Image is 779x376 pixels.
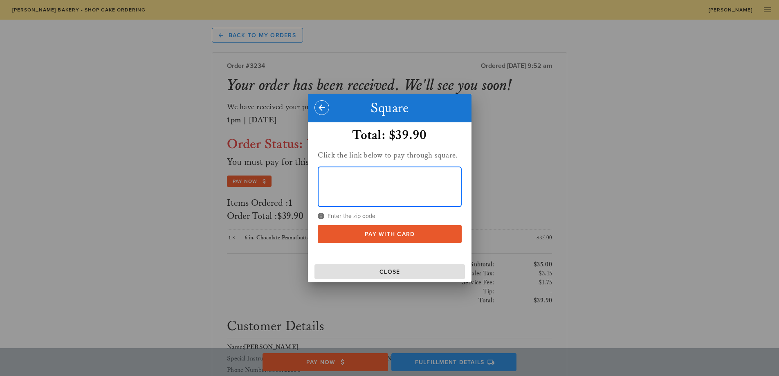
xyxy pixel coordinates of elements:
button: Pay With Card [318,225,462,243]
span: Close [318,268,462,275]
iframe: Secure Credit Card Form [318,167,461,207]
span: Square [370,100,409,117]
button: Close [314,264,465,279]
span: Pay With Card [326,231,453,238]
h2: Click the link below to pay through square. [318,149,462,162]
div: Total: $39.90 [318,127,462,144]
span: Enter the zip code [318,212,462,221]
